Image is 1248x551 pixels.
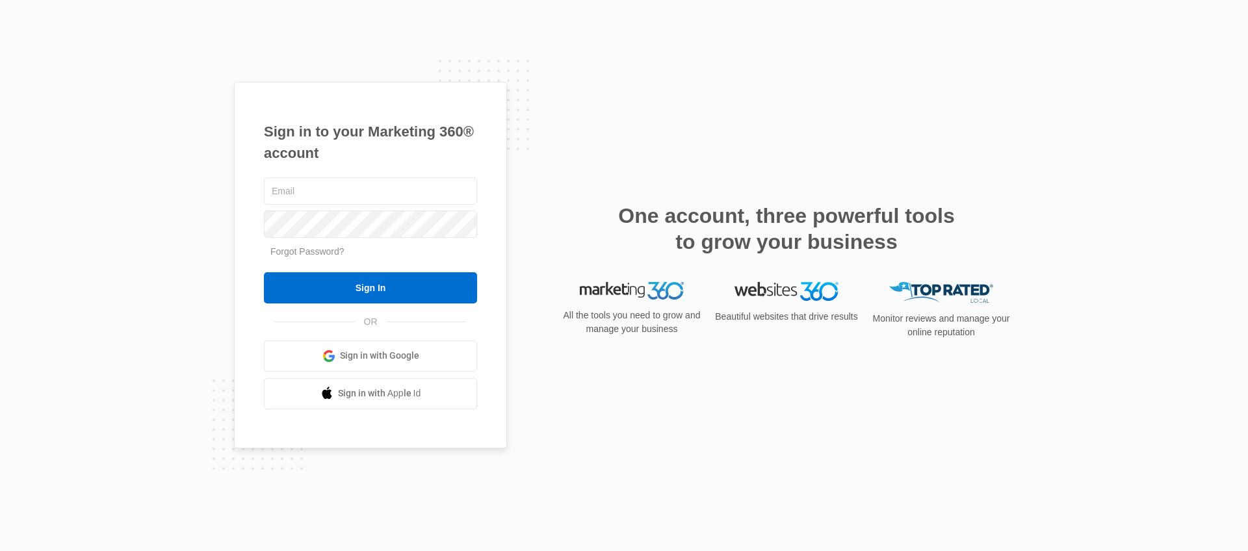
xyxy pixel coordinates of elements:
[264,121,477,164] h1: Sign in to your Marketing 360® account
[889,282,993,303] img: Top Rated Local
[355,315,387,329] span: OR
[264,378,477,409] a: Sign in with Apple Id
[734,282,838,301] img: Websites 360
[264,272,477,303] input: Sign In
[614,203,959,255] h2: One account, three powerful tools to grow your business
[868,312,1014,339] p: Monitor reviews and manage your online reputation
[270,246,344,257] a: Forgot Password?
[338,387,421,400] span: Sign in with Apple Id
[340,349,419,363] span: Sign in with Google
[580,282,684,300] img: Marketing 360
[714,310,859,324] p: Beautiful websites that drive results
[264,177,477,205] input: Email
[264,340,477,372] a: Sign in with Google
[559,309,705,336] p: All the tools you need to grow and manage your business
